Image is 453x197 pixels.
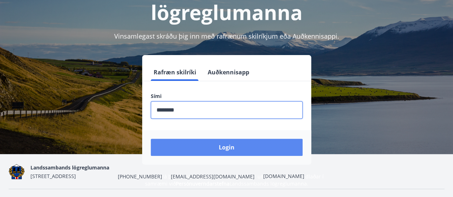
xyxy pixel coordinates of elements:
[151,139,303,156] button: Login
[30,173,76,179] span: [STREET_ADDRESS]
[30,164,109,171] span: Landssambands lögreglumanna
[151,93,303,100] label: Sími
[114,32,339,40] span: Vinsamlegast skráðu þig inn með rafrænum skilríkjum eða Auðkennisappi.
[176,180,230,187] a: Persónuverndarstefna
[205,64,252,81] button: Auðkennisapp
[9,164,25,179] img: 1cqKbADZNYZ4wXUG0EC2JmCwhQh0Y6EN22Kw4FTY.png
[118,173,162,180] span: [PHONE_NUMBER]
[263,173,304,179] a: [DOMAIN_NAME]
[171,173,255,180] span: [EMAIL_ADDRESS][DOMAIN_NAME]
[151,64,199,81] button: Rafræn skilríki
